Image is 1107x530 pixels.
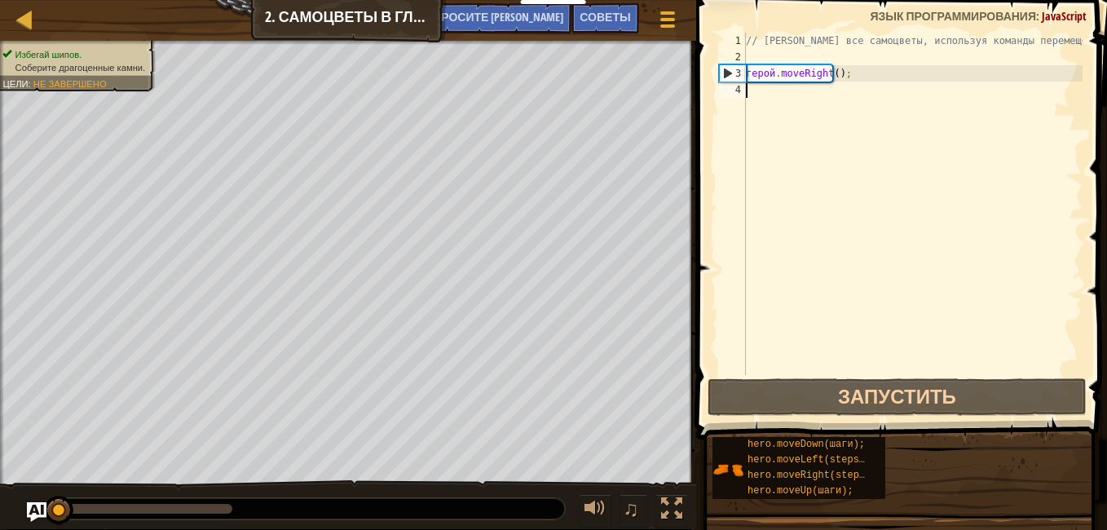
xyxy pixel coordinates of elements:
[33,78,107,89] span: Не завершено
[870,8,1036,24] span: Язык программирования
[15,49,82,60] span: Избегай шипов.
[2,78,28,89] span: Цели
[417,3,571,33] button: Спросите ИИ
[580,9,630,24] span: Советы
[735,51,741,63] font: 2
[748,439,865,450] span: hero.moveDown(шаги);
[748,485,853,497] span: hero.moveUp(шаги);
[647,3,688,42] button: Показать меню игры
[655,494,688,528] button: Переключить полноэкранный режим
[425,9,563,24] span: Спросите [PERSON_NAME]
[579,494,611,528] button: Регулировать громкость
[2,61,145,74] li: Соберите драгоценные камни.
[623,497,639,521] span: ♫
[735,68,741,79] font: 3
[1042,8,1087,24] span: JavaScript
[29,78,33,89] span: :
[735,35,741,46] font: 1
[15,62,146,73] span: Соберите драгоценные камни.
[748,470,876,481] span: hero.moveRight(steps);
[708,378,1087,416] button: Запустить
[748,454,871,466] span: hero.moveLeft(steps);
[712,454,743,485] img: portrait.png
[1036,8,1042,24] span: :
[620,494,647,528] button: ♫
[735,84,741,95] font: 4
[2,48,145,61] li: Избегай шипов.
[27,502,46,522] button: Спросите ИИ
